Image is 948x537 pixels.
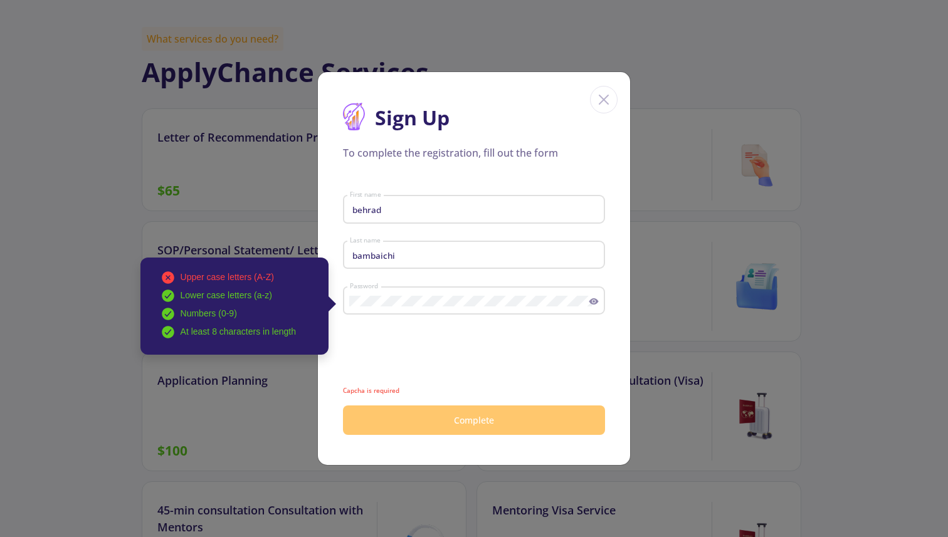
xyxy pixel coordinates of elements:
[343,405,605,435] button: Complete
[343,103,365,130] img: ApplyChance Logo
[181,309,237,319] span: Numbers (0-9)
[181,291,272,301] span: Lower case letters (a-z)
[375,103,450,135] div: Sign Up
[343,386,605,395] mat-error: Capcha is required
[181,273,274,283] span: Upper case letters (A-Z)
[181,327,296,337] span: At least 8 characters in length
[343,145,605,160] p: To complete the registration, fill out the form
[343,337,534,386] iframe: reCAPTCHA
[590,86,618,113] div: Close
